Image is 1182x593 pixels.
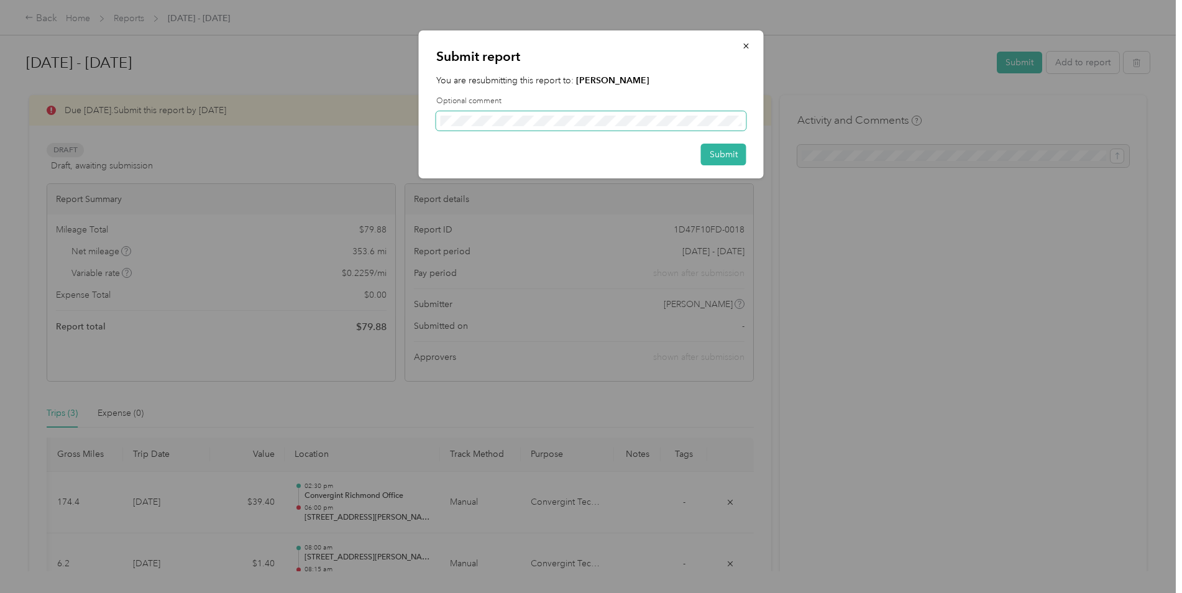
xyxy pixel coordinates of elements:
[436,48,746,65] p: Submit report
[701,144,746,165] button: Submit
[1112,523,1182,593] iframe: Everlance-gr Chat Button Frame
[576,75,649,86] strong: [PERSON_NAME]
[436,96,746,107] label: Optional comment
[436,74,746,87] p: You are resubmitting this report to:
